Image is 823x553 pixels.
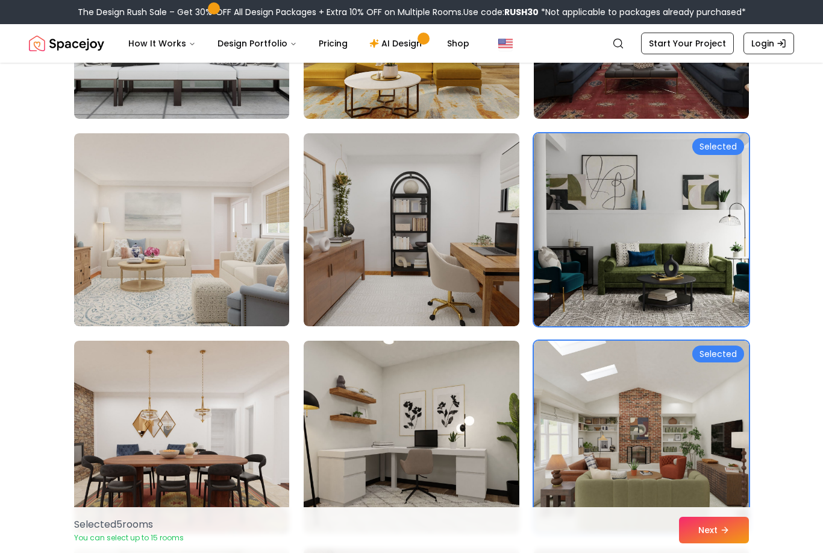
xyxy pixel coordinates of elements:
a: Start Your Project [641,33,734,54]
a: AI Design [360,31,435,55]
button: Design Portfolio [208,31,307,55]
nav: Global [29,24,794,63]
img: Room room-29 [304,341,519,534]
button: How It Works [119,31,205,55]
span: *Not applicable to packages already purchased* [539,6,746,18]
a: Shop [437,31,479,55]
div: Selected [692,346,744,362]
a: Pricing [309,31,357,55]
span: Use code: [463,6,539,18]
img: Room room-27 [534,133,749,326]
img: Room room-30 [534,341,749,534]
img: Room room-25 [74,133,289,326]
button: Next [679,517,749,543]
div: The Design Rush Sale – Get 30% OFF All Design Packages + Extra 10% OFF on Multiple Rooms. [78,6,746,18]
img: United States [498,36,513,51]
img: Room room-28 [74,341,289,534]
nav: Main [119,31,479,55]
a: Spacejoy [29,31,104,55]
img: Spacejoy Logo [29,31,104,55]
img: Room room-26 [304,133,519,326]
p: You can select up to 15 rooms [74,533,184,543]
div: Selected [692,138,744,155]
p: Selected 5 room s [74,517,184,532]
b: RUSH30 [504,6,539,18]
a: Login [743,33,794,54]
